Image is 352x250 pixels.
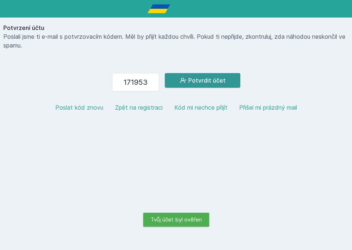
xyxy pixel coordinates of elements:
[3,23,349,32] h1: Potvrzení účtu
[115,103,163,112] button: Zpět na registraci
[174,103,227,112] button: Kód mi nechce přijít
[143,213,209,227] div: Tvůj účet byl ověřen
[112,73,159,91] input: 123456
[55,103,103,112] button: Poslat kód znovu
[239,103,297,112] button: Přišel mi prázdný mail
[165,73,240,88] button: Potvrdit účet
[3,32,349,50] p: Poslali jsme ti e-mail s potvrzovacím kódem. Měl by přijít každou chvíli. Pokud ti nepřijde, zkon...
